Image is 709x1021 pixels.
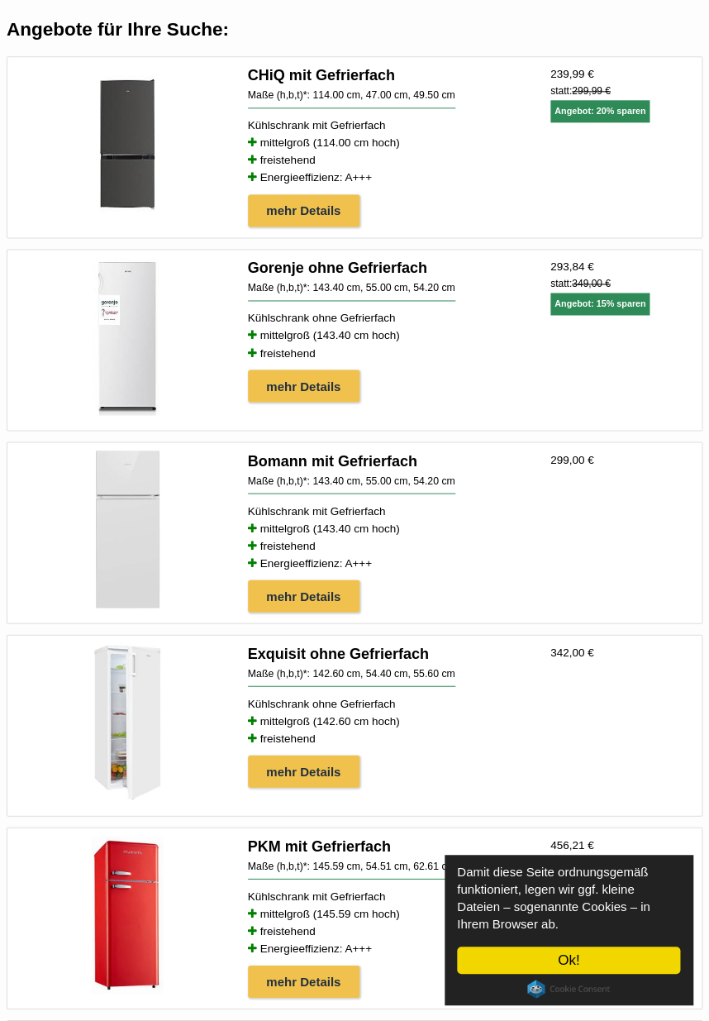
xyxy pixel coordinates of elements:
li: Energieeffizienz: A+++ [248,940,537,957]
a: Exquisit ohne Gefrierfach Maße (h,b,t)*: 142.60 cm, 54.40 cm, 55.60 cm [248,644,537,687]
div: 293,84 € [550,259,695,276]
h4: Bomann mit Gefrierfach [248,451,537,471]
div: Maße (h,b,t)*: [248,861,455,880]
span: 55.60 cm [413,668,455,680]
div: Kühlschrank mit Gefrierfach [248,888,537,905]
div: Angebot: 15% sparen [550,293,650,316]
div: statt: [550,83,695,101]
a: mehr Details [248,195,359,227]
a: mehr Details [248,580,359,613]
h4: Gorenje ohne Gefrierfach [248,259,537,279]
span: 299,99 € [572,86,611,98]
a: CHiQ mit Gefrierfach Maße (h,b,t)*: 114.00 cm, 47.00 cm, 49.50 cm [248,66,537,109]
span: 54.20 cm [413,475,455,487]
span: 62.61 cm [413,861,455,872]
a: Ok! [457,947,680,974]
div: statt: [550,276,695,293]
a: mehr Details [248,966,359,998]
div: 456,21 € [550,837,695,854]
img: Kühlschrank ohne Gefrierfach - mittelgroß - freistehend [49,259,206,416]
img: Kühlschrank ohne Gefrierfach - mittelgroß - freistehend [93,644,162,801]
h4: CHiQ mit Gefrierfach [248,66,537,86]
div: 299,00 € [550,451,695,469]
a: Cookie Consent plugin for the EU cookie law [527,980,610,998]
div: 239,99 € [550,66,695,83]
li: mittelgroß (143.40 cm hoch) [248,520,537,537]
li: mittelgroß (114.00 cm hoch) [248,135,537,152]
li: Energieeffizienz: A+++ [248,169,537,187]
div: Maße (h,b,t)*: [248,283,455,302]
li: freistehend [248,923,537,940]
div: Angebot: 20% sparen [550,101,650,123]
div: Maße (h,b,t)*: [248,668,455,687]
a: Gorenje ohne Gefrierfach Maße (h,b,t)*: 143.40 cm, 55.00 cm, 54.20 cm [248,259,537,302]
li: freistehend [248,537,537,555]
a: PKM mit Gefrierfach Maße (h,b,t)*: 145.59 cm, 54.51 cm, 62.61 cm [248,837,537,880]
div: Kühlschrank mit Gefrierfach [248,503,537,520]
span: 143.40 cm, [312,283,363,294]
img: Kühlschrank mit Gefrierfach - mittelgroß - freistehend [49,66,206,223]
p: Damit diese Seite ordnungsgemäß funktioniert, legen wir ggf. kleine Dateien – sogenannte Cookies ... [457,863,680,933]
img: Kühlschrank mit Gefrierfach - mittelgroß - freistehend [92,837,164,994]
span: 54.51 cm, [366,861,411,872]
span: 54.40 cm, [366,668,411,680]
div: Maße (h,b,t)*: [248,475,455,494]
span: 47.00 cm, [366,90,411,102]
li: freistehend [248,345,537,362]
li: Energieeffizienz: A+++ [248,555,537,572]
span: 55.00 cm, [366,475,411,487]
div: Kühlschrank mit Gefrierfach [248,117,537,135]
h4: PKM mit Gefrierfach [248,837,537,856]
span: 54.20 cm [413,283,455,294]
div: Kühlschrank ohne Gefrierfach [248,695,537,713]
li: mittelgroß (142.60 cm hoch) [248,713,537,730]
img: Kühlschrank mit Gefrierfach - mittelgroß - freistehend [96,451,159,608]
h4: Exquisit ohne Gefrierfach [248,644,537,664]
span: 114.00 cm, [312,90,363,102]
div: Maße (h,b,t)*: [248,90,455,109]
a: mehr Details [248,756,359,788]
span: 142.60 cm, [312,668,363,680]
span: 145.59 cm, [312,861,363,872]
span: 49.50 cm [413,90,455,102]
a: mehr Details [248,370,359,403]
span: 349,00 € [572,279,611,290]
div: Kühlschrank ohne Gefrierfach [248,310,537,327]
li: mittelgroß (143.40 cm hoch) [248,327,537,345]
li: mittelgroß (145.59 cm hoch) [248,905,537,923]
span: 143.40 cm, [312,475,363,487]
li: freistehend [248,730,537,747]
a: Bomann mit Gefrierfach Maße (h,b,t)*: 143.40 cm, 55.00 cm, 54.20 cm [248,451,537,494]
li: freistehend [248,152,537,169]
div: 342,00 € [550,644,695,661]
span: 55.00 cm, [366,283,411,294]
